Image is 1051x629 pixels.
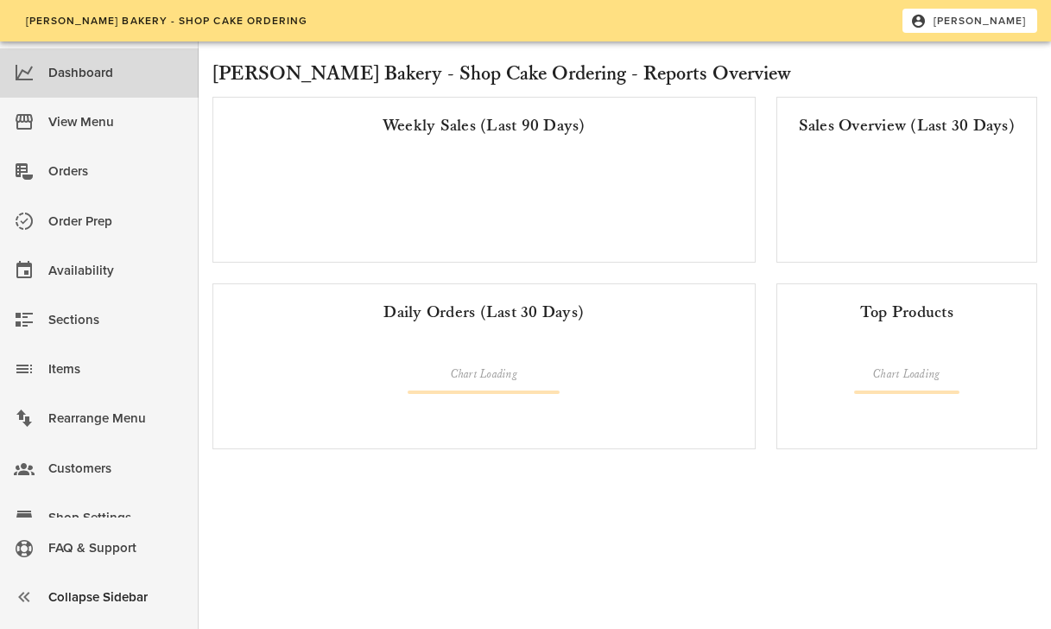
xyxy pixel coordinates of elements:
div: Availability [48,257,185,285]
div: FAQ & Support [48,534,185,562]
div: Sections [48,306,185,334]
span: [PERSON_NAME] Bakery - Shop Cake Ordering [24,15,307,27]
div: Daily Orders (Last 30 Days) [227,298,741,326]
div: Orders [48,157,185,186]
div: Order Prep [48,207,185,236]
div: Sales Overview (Last 30 Days) [791,111,1023,139]
div: Customers [48,454,185,483]
h2: [PERSON_NAME] Bakery - Shop Cake Ordering - Reports Overview [212,59,1037,90]
a: [PERSON_NAME] Bakery - Shop Cake Ordering [14,9,319,33]
button: [PERSON_NAME] [902,9,1037,33]
div: Weekly Sales (Last 90 Days) [227,111,741,139]
div: View Menu [48,108,185,137]
span: [PERSON_NAME] [914,13,1027,29]
div: Collapse Sidebar [48,583,185,612]
div: Rearrange Menu [48,404,185,433]
div: Shop Settings [48,504,185,532]
div: Chart Loading [854,366,959,384]
div: Dashboard [48,59,185,87]
div: Chart Loading [408,366,560,384]
div: Top Products [791,298,1023,326]
div: Items [48,355,185,384]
